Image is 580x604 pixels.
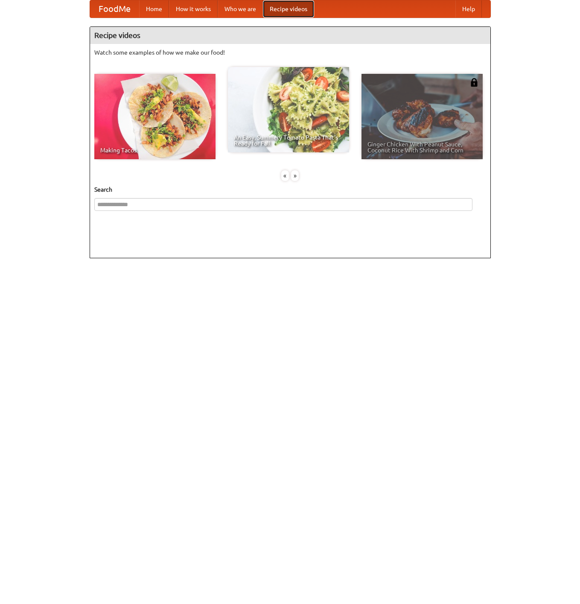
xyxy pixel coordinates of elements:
h5: Search [94,185,486,194]
img: 483408.png [470,78,478,87]
span: Making Tacos [100,147,210,153]
p: Watch some examples of how we make our food! [94,48,486,57]
a: Who we are [218,0,263,18]
a: An Easy, Summery Tomato Pasta That's Ready for Fall [228,67,349,152]
div: « [281,170,289,181]
a: Recipe videos [263,0,314,18]
a: FoodMe [90,0,139,18]
a: How it works [169,0,218,18]
a: Help [455,0,482,18]
span: An Easy, Summery Tomato Pasta That's Ready for Fall [234,134,343,146]
div: » [291,170,299,181]
h4: Recipe videos [90,27,490,44]
a: Making Tacos [94,74,216,159]
a: Home [139,0,169,18]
